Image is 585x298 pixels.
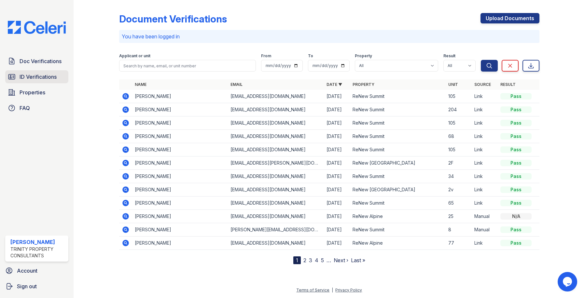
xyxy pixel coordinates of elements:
td: [DATE] [324,183,350,196]
td: Link [472,156,498,170]
div: [PERSON_NAME] [10,238,66,246]
a: ID Verifications [5,70,68,83]
td: 2v [446,183,472,196]
td: Link [472,170,498,183]
div: Pass [500,93,532,100]
td: 68 [446,130,472,143]
input: Search by name, email, or unit number [119,60,256,72]
td: [EMAIL_ADDRESS][DOMAIN_NAME] [228,116,324,130]
a: Next › [334,257,348,264]
a: Privacy Policy [335,288,362,292]
a: Terms of Service [296,288,329,292]
td: [EMAIL_ADDRESS][DOMAIN_NAME] [228,90,324,103]
a: Sign out [3,280,71,293]
td: [EMAIL_ADDRESS][DOMAIN_NAME] [228,183,324,196]
span: … [327,256,331,264]
a: Account [3,264,71,277]
td: [PERSON_NAME] [132,143,228,156]
a: 3 [309,257,312,264]
td: [EMAIL_ADDRESS][DOMAIN_NAME] [228,130,324,143]
td: [DATE] [324,237,350,250]
td: [DATE] [324,116,350,130]
a: Email [230,82,243,87]
td: ReNew Summit [350,170,446,183]
div: Pass [500,240,532,246]
td: ReNew Summit [350,130,446,143]
td: [DATE] [324,103,350,116]
td: [PERSON_NAME] [132,156,228,170]
td: [EMAIL_ADDRESS][DOMAIN_NAME] [228,143,324,156]
td: [EMAIL_ADDRESS][DOMAIN_NAME] [228,103,324,116]
span: ID Verifications [20,73,57,81]
a: Property [353,82,374,87]
td: 2F [446,156,472,170]
td: [EMAIL_ADDRESS][DOMAIN_NAME] [228,196,324,210]
td: Manual [472,223,498,237]
td: 65 [446,196,472,210]
a: Source [474,82,491,87]
td: [EMAIL_ADDRESS][DOMAIN_NAME] [228,170,324,183]
td: Link [472,183,498,196]
td: ReNew Summit [350,223,446,237]
td: ReNew [GEOGRAPHIC_DATA] [350,183,446,196]
td: Link [472,103,498,116]
td: [DATE] [324,223,350,237]
td: Link [472,143,498,156]
div: Document Verifications [119,13,227,25]
a: 5 [321,257,324,264]
a: Last » [351,257,365,264]
td: 105 [446,116,472,130]
td: [DATE] [324,143,350,156]
td: ReNew Summit [350,143,446,156]
p: You have been logged in [122,33,537,40]
td: 105 [446,90,472,103]
div: Trinity Property Consultants [10,246,66,259]
td: Link [472,130,498,143]
span: Doc Verifications [20,57,62,65]
img: CE_Logo_Blue-a8612792a0a2168367f1c8372b55b34899dd931a85d93a1a3d3e32e68fde9ad4.png [3,21,71,34]
div: Pass [500,173,532,180]
div: | [332,288,333,292]
a: Name [135,82,146,87]
td: [PERSON_NAME] [132,223,228,237]
td: [PERSON_NAME] [132,170,228,183]
td: [EMAIL_ADDRESS][DOMAIN_NAME] [228,210,324,223]
label: Applicant or unit [119,53,150,59]
td: 34 [446,170,472,183]
div: Pass [500,106,532,113]
td: Manual [472,210,498,223]
td: Link [472,90,498,103]
div: Pass [500,160,532,166]
td: 105 [446,143,472,156]
label: From [261,53,271,59]
td: [DATE] [324,196,350,210]
td: Link [472,237,498,250]
a: Date ▼ [327,82,342,87]
a: Upload Documents [481,13,539,23]
td: Link [472,116,498,130]
td: Link [472,196,498,210]
a: Unit [448,82,458,87]
div: Pass [500,226,532,233]
a: Result [500,82,516,87]
td: 204 [446,103,472,116]
td: [EMAIL_ADDRESS][DOMAIN_NAME] [228,237,324,250]
label: To [308,53,313,59]
a: Properties [5,86,68,99]
td: ReNew Summit [350,90,446,103]
td: ReNew Summit [350,116,446,130]
td: [PERSON_NAME] [132,103,228,116]
td: [DATE] [324,90,350,103]
td: ReNew Alpine [350,237,446,250]
td: [EMAIL_ADDRESS][PERSON_NAME][DOMAIN_NAME] [228,156,324,170]
td: [PERSON_NAME] [132,237,228,250]
a: 2 [303,257,306,264]
div: Pass [500,120,532,126]
td: [DATE] [324,156,350,170]
label: Property [355,53,372,59]
label: Result [443,53,455,59]
span: Sign out [17,282,37,290]
a: 4 [315,257,318,264]
td: ReNew Summit [350,103,446,116]
div: Pass [500,146,532,153]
